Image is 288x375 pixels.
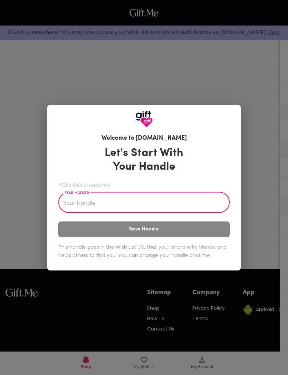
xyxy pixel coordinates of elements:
h6: Welcome to [DOMAIN_NAME] [102,134,187,143]
h3: Let's Start With Your Handle [96,146,192,174]
span: *This field is required. [58,182,230,188]
input: Your Handle [58,194,222,213]
img: GiftMe Logo [135,110,153,128]
h6: This handle goes in the Wish List URL that you'll share with friends, and helps others to find yo... [58,243,230,260]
